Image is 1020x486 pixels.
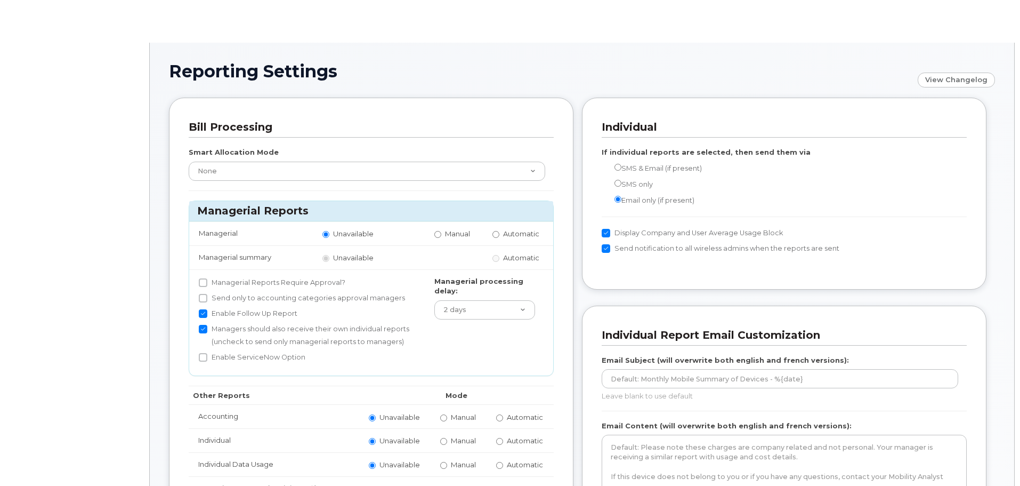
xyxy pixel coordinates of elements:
span: Automatic [507,413,543,421]
label: Display Company and User Average Usage Block [602,227,783,240]
input: SMS only [614,180,621,187]
label: Email Content (will overwrite both english and french versions): [602,421,852,431]
input: Enable Follow Up Report [199,309,207,318]
input: Manual [434,231,441,238]
input: Send only to accounting categories approval managers [199,294,207,302]
input: Enable ServiceNow Option [199,353,207,362]
td: Individual Data Usage [189,452,359,476]
span: Unavailable [333,229,374,238]
span: Manual [451,413,476,421]
span: Unavailable [379,460,420,469]
label: Email only (if present) [602,194,694,207]
input: Automatic [492,255,499,262]
label: Managers should also receive their own individual reports (uncheck to send only managerial report... [199,323,415,348]
label: Enable Follow Up Report [199,307,297,320]
h1: Reporting Settings [169,62,912,81]
span: Automatic [507,436,543,445]
input: Unavailable [322,231,329,238]
h3: Managerial Reports [197,204,545,218]
span: Automatic [507,460,543,469]
span: Manual [445,229,470,238]
p: Leave blank to use default [602,391,958,401]
th: Other Reports [189,386,359,405]
label: Email Subject (will overwrite both english and french versions): [602,355,849,365]
h3: Individual Report Email Customization [602,328,959,342]
input: Manual [440,462,447,469]
label: Send only to accounting categories approval managers [199,292,405,305]
input: Default: Monthly Mobile Summary of Devices - %{date} [602,369,958,388]
span: Unavailable [379,413,420,421]
span: Manual [451,436,476,445]
input: Display Company and User Average Usage Block [602,229,610,237]
input: SMS & Email (if present) [614,164,621,171]
input: Automatic [496,438,503,445]
span: Manual [451,460,476,469]
label: Enable ServiceNow Option [199,351,305,364]
input: Manual [440,415,447,421]
input: Managers should also receive their own individual reports (uncheck to send only managerial report... [199,325,207,333]
span: Automatic [503,229,539,238]
input: Unavailable [322,255,329,262]
span: Unavailable [379,436,420,445]
label: Managerial processing delay: [434,276,536,296]
input: Unavailable [369,462,376,469]
span: Unavailable [333,253,374,262]
input: Manual [440,438,447,445]
input: Send notification to all wireless admins when the reports are sent [602,244,610,253]
span: Automatic [503,253,539,262]
td: Accounting [189,404,359,428]
input: Managerial Reports Require Approval? [199,278,207,287]
label: SMS only [602,178,653,191]
input: Automatic [492,231,499,238]
th: Mode [359,386,554,405]
label: Send notification to all wireless admins when the reports are sent [602,242,839,255]
label: SMS & Email (if present) [602,162,702,175]
input: Unavailable [369,415,376,421]
input: Automatic [496,415,503,421]
input: Unavailable [369,438,376,445]
td: Managerial [189,221,313,245]
label: Managerial Reports Require Approval? [199,276,345,289]
label: Smart Allocation Mode [189,147,279,157]
input: Email only (if present) [614,196,621,203]
td: Individual [189,428,359,452]
h3: Bill Processing [189,120,546,134]
h3: Individual [602,120,959,134]
input: Automatic [496,462,503,469]
td: Managerial summary [189,245,313,269]
label: If individual reports are selected, then send them via [602,147,811,157]
a: View Changelog [918,73,995,87]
